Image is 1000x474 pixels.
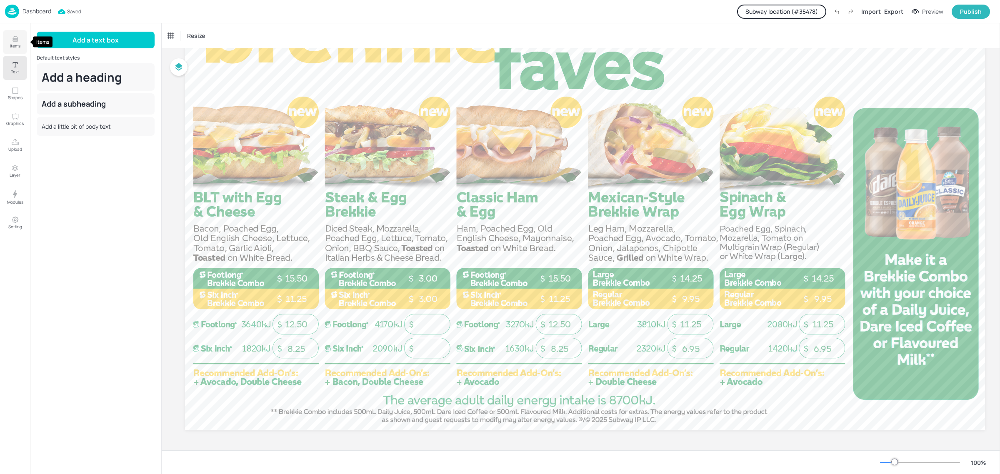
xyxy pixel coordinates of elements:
button: Preview [907,5,948,18]
p: 15.50 [280,273,312,285]
span: 6.95 [682,344,700,354]
button: Shapes [3,82,27,106]
button: Upload [3,133,27,157]
div: 100 % [968,458,988,467]
div: Add a subheading [37,93,155,115]
button: Subway location (#35478) [737,5,826,19]
span: 6.95 [814,344,831,354]
span: 11.25 [680,319,701,330]
button: Modules [3,185,27,209]
div: Import [861,7,881,16]
span: 8.25 [551,344,568,354]
p: 11.25 [280,293,312,305]
button: Items [3,30,27,54]
p: Modules [7,199,23,205]
span: Resize [185,31,207,40]
button: Setting [3,211,27,235]
div: Export [884,7,903,16]
p: Dashboard [22,8,51,14]
p: 3.00 [412,273,445,285]
p: 9.95 [675,293,707,305]
span: 12.50 [548,319,571,330]
img: logo-86c26b7e.jpg [5,5,19,18]
div: Publish [960,7,982,16]
button: Add a text box [37,32,155,48]
p: Default text styles [37,55,155,61]
p: 11.25 [543,293,576,305]
p: Layer [10,172,20,178]
p: Items [10,43,20,49]
p: Shapes [8,95,22,100]
label: Undo (Ctrl + Z) [830,5,844,19]
div: Add a heading [37,63,155,91]
p: Graphics [6,120,24,126]
p: 3.00 [412,293,445,305]
p: Text [11,69,19,75]
label: Redo (Ctrl + Y) [844,5,858,19]
span: 8.25 [287,344,305,354]
p: 14.25 [806,273,839,285]
p: 14.25 [675,273,707,285]
button: Text [3,56,27,80]
span: Saved [58,7,81,16]
span: 11.25 [812,319,833,330]
span: 12.50 [285,319,307,330]
div: Add a little bit of body text [37,117,155,136]
div: Preview [922,7,943,16]
div: Items [33,37,52,47]
p: Setting [8,224,22,230]
p: 15.50 [543,273,576,285]
p: Upload [8,146,22,152]
button: Graphics [3,107,27,132]
button: Publish [952,5,990,19]
p: 9.95 [806,293,839,305]
button: Layer [3,159,27,183]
